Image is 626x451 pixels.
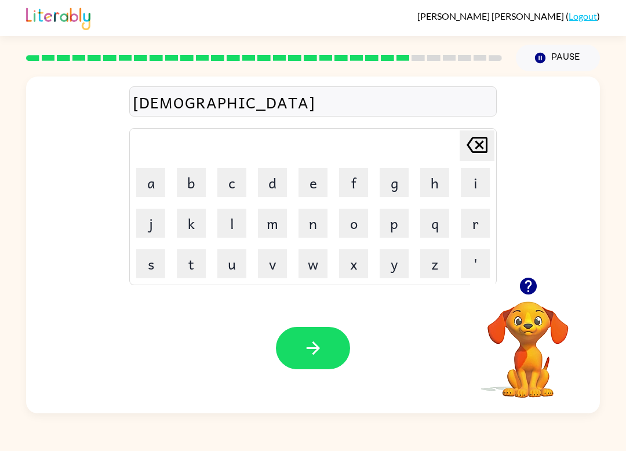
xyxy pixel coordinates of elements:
button: k [177,209,206,238]
div: [DEMOGRAPHIC_DATA] [133,90,493,114]
button: j [136,209,165,238]
button: y [380,249,409,278]
button: a [136,168,165,197]
video: Your browser must support playing .mp4 files to use Literably. Please try using another browser. [470,283,586,399]
span: [PERSON_NAME] [PERSON_NAME] [417,10,566,21]
button: s [136,249,165,278]
button: d [258,168,287,197]
button: z [420,249,449,278]
button: g [380,168,409,197]
button: o [339,209,368,238]
button: n [299,209,327,238]
div: ( ) [417,10,600,21]
button: v [258,249,287,278]
button: c [217,168,246,197]
button: q [420,209,449,238]
button: h [420,168,449,197]
button: t [177,249,206,278]
button: p [380,209,409,238]
button: f [339,168,368,197]
button: i [461,168,490,197]
button: m [258,209,287,238]
a: Logout [569,10,597,21]
button: Pause [516,45,600,71]
button: e [299,168,327,197]
button: r [461,209,490,238]
button: l [217,209,246,238]
button: ' [461,249,490,278]
button: u [217,249,246,278]
button: w [299,249,327,278]
button: x [339,249,368,278]
button: b [177,168,206,197]
img: Literably [26,5,90,30]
